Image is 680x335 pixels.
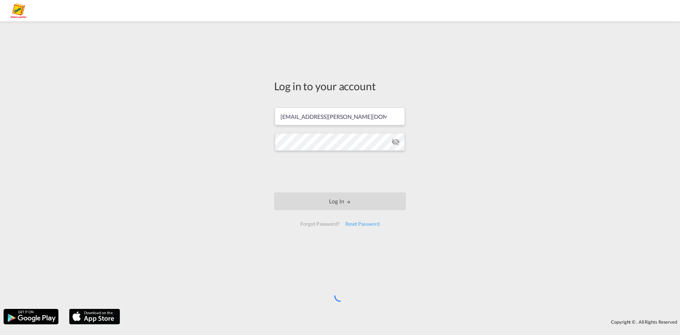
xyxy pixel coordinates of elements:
div: Log in to your account [274,79,406,93]
button: LOGIN [274,192,406,210]
div: Reset Password [342,218,382,230]
div: Copyright © . All Rights Reserved [124,316,680,328]
img: a2a4a140666c11eeab5485e577415959.png [11,3,27,19]
div: Forgot Password? [297,218,342,230]
img: google.png [3,308,59,325]
iframe: reCAPTCHA [286,158,394,185]
input: Enter email/phone number [275,108,405,125]
md-icon: icon-eye-off [391,138,400,146]
img: apple.png [68,308,121,325]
